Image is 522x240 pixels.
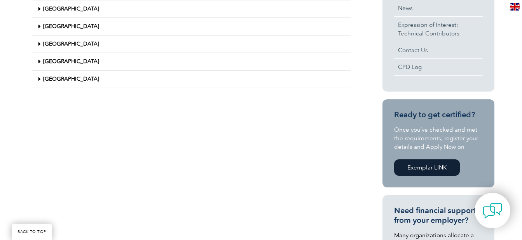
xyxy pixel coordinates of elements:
[43,41,99,47] a: [GEOGRAPHIC_DATA]
[43,5,99,12] a: [GEOGRAPHIC_DATA]
[43,58,99,65] a: [GEOGRAPHIC_DATA]
[43,23,99,30] a: [GEOGRAPHIC_DATA]
[12,224,52,240] a: BACK TO TOP
[32,0,351,18] div: [GEOGRAPHIC_DATA]
[32,71,351,88] div: [GEOGRAPHIC_DATA]
[32,53,351,71] div: [GEOGRAPHIC_DATA]
[32,35,351,53] div: [GEOGRAPHIC_DATA]
[32,18,351,35] div: [GEOGRAPHIC_DATA]
[394,125,483,151] p: Once you’ve checked and met the requirements, register your details and Apply Now on
[43,76,99,82] a: [GEOGRAPHIC_DATA]
[510,3,520,11] img: en
[394,17,483,42] a: Expression of Interest:Technical Contributors
[394,59,483,75] a: CPD Log
[394,206,483,225] h3: Need financial support from your employer?
[394,110,483,120] h3: Ready to get certified?
[483,201,502,221] img: contact-chat.png
[394,159,460,176] a: Exemplar LINK
[394,42,483,58] a: Contact Us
